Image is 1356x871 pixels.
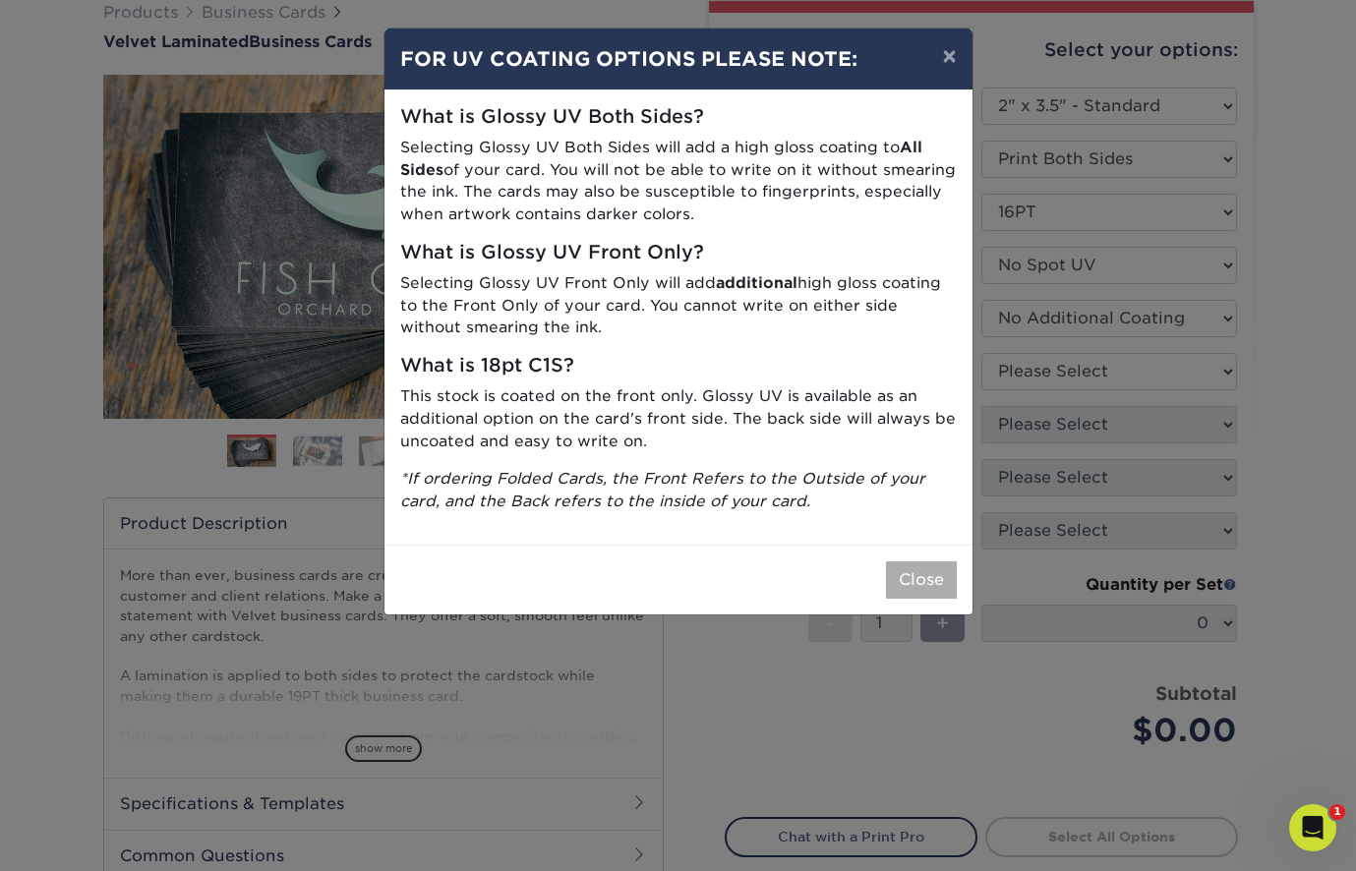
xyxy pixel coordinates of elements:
strong: All Sides [400,138,922,179]
h4: FOR UV COATING OPTIONS PLEASE NOTE: [400,44,957,74]
h5: What is Glossy UV Both Sides? [400,106,957,129]
button: Close [886,561,957,599]
button: × [926,29,972,84]
p: Selecting Glossy UV Both Sides will add a high gloss coating to of your card. You will not be abl... [400,137,957,226]
strong: additional [716,273,797,292]
p: This stock is coated on the front only. Glossy UV is available as an additional option on the car... [400,385,957,452]
h5: What is 18pt C1S? [400,355,957,377]
span: 1 [1329,804,1345,820]
i: *If ordering Folded Cards, the Front Refers to the Outside of your card, and the Back refers to t... [400,469,925,510]
h5: What is Glossy UV Front Only? [400,242,957,264]
p: Selecting Glossy UV Front Only will add high gloss coating to the Front Only of your card. You ca... [400,272,957,339]
iframe: Intercom live chat [1289,804,1336,851]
